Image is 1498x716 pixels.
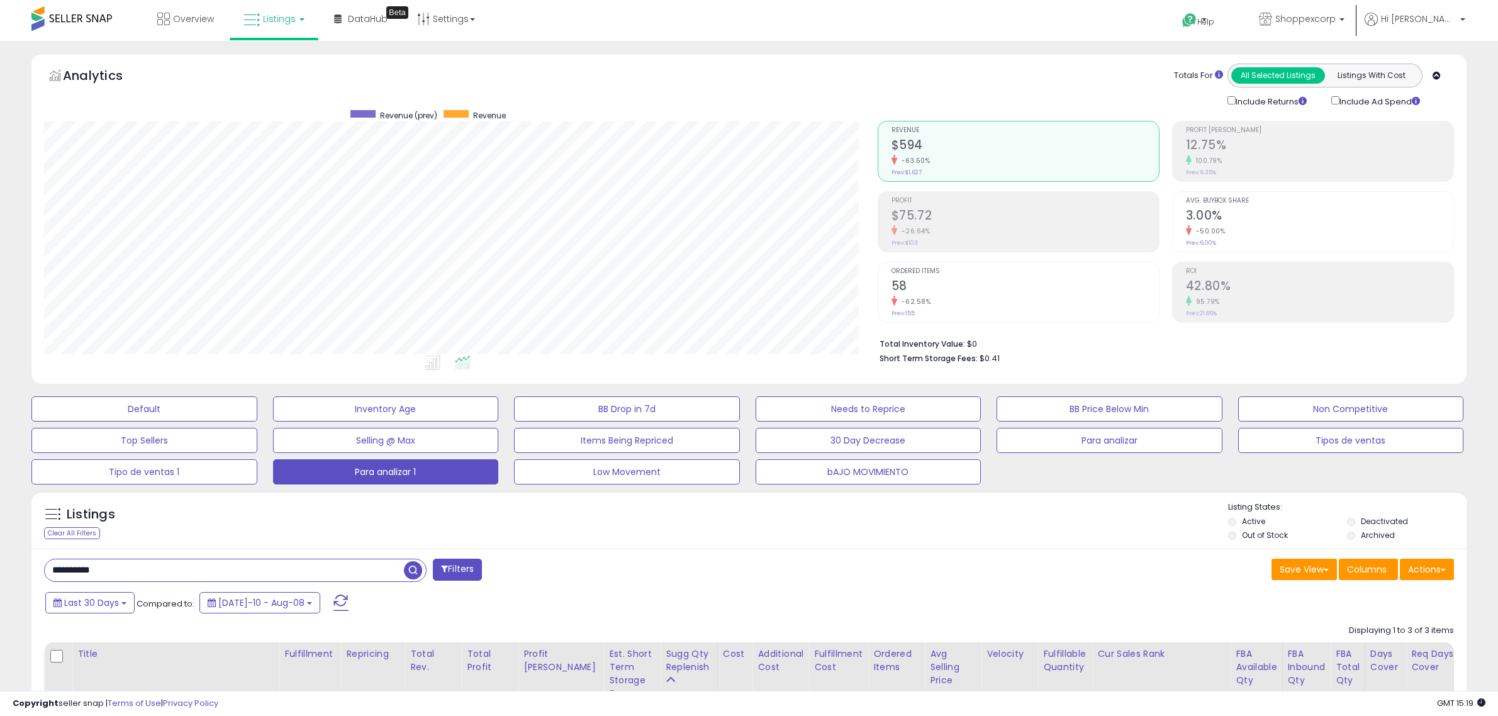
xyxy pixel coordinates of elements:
button: 30 Day Decrease [756,428,981,453]
th: Please note that this number is a calculation based on your required days of coverage and your ve... [661,642,718,705]
span: Compared to: [137,598,194,610]
small: Prev: 155 [892,310,915,317]
div: Include Returns [1218,94,1322,108]
a: Privacy Policy [163,697,218,709]
div: Velocity [987,647,1032,661]
span: Hi [PERSON_NAME] [1381,13,1456,25]
div: Fulfillable Quantity [1043,647,1087,674]
button: Selling @ Max [273,428,499,453]
h5: Listings [67,506,115,523]
div: Days Cover [1370,647,1400,674]
b: Short Term Storage Fees: [880,353,978,364]
a: Help [1172,3,1239,41]
button: Top Sellers [31,428,257,453]
div: Tooltip anchor [386,6,408,19]
a: Hi [PERSON_NAME] [1365,13,1465,41]
div: FBA inbound Qty [1288,647,1326,687]
button: Items Being Repriced [514,428,740,453]
label: Deactivated [1361,516,1408,527]
span: Profit [PERSON_NAME] [1186,127,1453,134]
button: Actions [1400,559,1454,580]
span: [DATE]-10 - Aug-08 [218,596,305,609]
div: Clear All Filters [44,527,100,539]
button: [DATE]-10 - Aug-08 [199,592,320,613]
button: Listings With Cost [1324,67,1418,84]
label: Active [1242,516,1265,527]
li: $0 [880,335,1445,350]
span: 2025-09-9 15:19 GMT [1437,697,1485,709]
div: Ordered Items [873,647,919,674]
small: Prev: 21.86% [1186,310,1217,317]
div: Title [77,647,274,661]
h2: 58 [892,279,1159,296]
small: Prev: $103 [892,239,918,247]
b: Total Inventory Value: [880,338,965,349]
button: All Selected Listings [1231,67,1325,84]
h2: 42.80% [1186,279,1453,296]
small: -26.64% [897,227,931,236]
span: Avg. Buybox Share [1186,198,1453,204]
span: Listings [263,13,296,25]
button: BB Drop in 7d [514,396,740,422]
i: Get Help [1182,13,1197,28]
div: Total Profit [467,647,513,674]
small: -62.58% [897,297,931,306]
div: Cost [723,647,747,661]
span: Profit [892,198,1159,204]
button: Tipo de ventas 1 [31,459,257,484]
span: Revenue [473,110,506,121]
label: Out of Stock [1242,530,1288,540]
button: Inventory Age [273,396,499,422]
h2: $75.72 [892,208,1159,225]
div: Include Ad Spend [1322,94,1440,108]
div: Cur Sales Rank [1097,647,1225,661]
small: 100.79% [1192,156,1222,165]
small: 95.79% [1192,297,1220,306]
h2: 3.00% [1186,208,1453,225]
span: $0.41 [980,352,1000,364]
strong: Copyright [13,697,59,709]
div: Fulfillment Cost [814,647,863,674]
small: Prev: 6.35% [1186,169,1216,176]
div: Total Rev. [410,647,456,674]
h5: Analytics [63,67,147,87]
div: Additional Cost [757,647,803,674]
button: Save View [1272,559,1337,580]
span: Last 30 Days [64,596,119,609]
small: Prev: 6.00% [1186,239,1216,247]
span: Revenue [892,127,1159,134]
span: Shoppexcorp [1275,13,1336,25]
div: Sugg Qty Replenish [666,647,712,674]
div: Avg Selling Price [930,647,976,687]
div: Totals For [1174,70,1223,82]
span: Help [1197,16,1214,27]
button: Columns [1339,559,1398,580]
button: Non Competitive [1238,396,1464,422]
button: Tipos de ventas [1238,428,1464,453]
small: -63.50% [897,156,931,165]
a: Terms of Use [108,697,161,709]
button: Para analizar 1 [273,459,499,484]
button: BB Price Below Min [997,396,1222,422]
button: Last 30 Days [45,592,135,613]
label: Archived [1361,530,1395,540]
h2: 12.75% [1186,138,1453,155]
p: Listing States: [1228,501,1467,513]
span: Ordered Items [892,268,1159,275]
div: Est. Short Term Storage Fee [609,647,655,700]
div: Profit [PERSON_NAME] [523,647,598,674]
div: FBA Total Qty [1336,647,1360,687]
div: Repricing [346,647,400,661]
button: Needs to Reprice [756,396,981,422]
span: ROI [1186,268,1453,275]
div: FBA Available Qty [1236,647,1277,687]
div: Fulfillment [284,647,335,661]
div: seller snap | | [13,698,218,710]
div: Displaying 1 to 3 of 3 items [1349,625,1454,637]
small: -50.00% [1192,227,1226,236]
button: Filters [433,559,482,581]
span: DataHub [348,13,388,25]
span: Revenue (prev) [380,110,437,121]
div: Req Days Cover [1411,647,1457,674]
span: Columns [1347,563,1387,576]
